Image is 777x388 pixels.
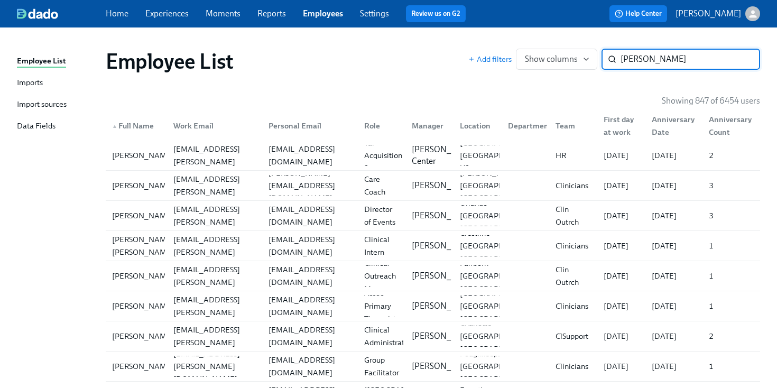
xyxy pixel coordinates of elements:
a: [PERSON_NAME][EMAIL_ADDRESS][PERSON_NAME][DOMAIN_NAME][EMAIL_ADDRESS][DOMAIN_NAME]Group Facilitat... [106,352,760,382]
span: Help Center [615,8,662,19]
div: Clinical Outreach Manager [360,257,404,295]
a: Import sources [17,98,97,112]
button: Add filters [468,54,512,64]
div: Clinicians [551,360,595,373]
div: Work Email [165,115,261,136]
div: [PERSON_NAME] [108,300,178,312]
p: [PERSON_NAME] [412,330,477,342]
div: First day at work [599,113,643,138]
div: Import sources [17,98,67,112]
a: Settings [360,8,389,19]
div: Anniversary Count [705,113,758,138]
div: Director of Events [360,203,404,228]
div: [PERSON_NAME][EMAIL_ADDRESS][PERSON_NAME][DOMAIN_NAME] [169,190,261,241]
a: [PERSON_NAME][PERSON_NAME][EMAIL_ADDRESS][PERSON_NAME][DOMAIN_NAME][EMAIL_ADDRESS][DOMAIN_NAME]Di... [106,201,760,231]
div: Clin Outrch [551,203,595,228]
div: [GEOGRAPHIC_DATA] [GEOGRAPHIC_DATA] [GEOGRAPHIC_DATA] [456,287,542,325]
div: [PERSON_NAME] [108,270,178,282]
div: Location [451,115,499,136]
div: Poughkeepsie [GEOGRAPHIC_DATA] [GEOGRAPHIC_DATA] [456,347,542,385]
button: Help Center [609,5,667,22]
a: [PERSON_NAME] [PERSON_NAME][PERSON_NAME][EMAIL_ADDRESS][PERSON_NAME][DOMAIN_NAME][EMAIL_ADDRESS][... [106,231,760,261]
div: Role [360,119,404,132]
div: Location [456,119,499,132]
div: [DATE] [647,209,701,222]
div: [DATE] [599,360,643,373]
div: Charlotte [GEOGRAPHIC_DATA] [GEOGRAPHIC_DATA] [456,317,542,355]
div: Personal Email [264,119,356,132]
div: [PERSON_NAME] [PERSON_NAME] [108,233,178,258]
div: [EMAIL_ADDRESS][DOMAIN_NAME] [264,143,356,168]
a: dado [17,8,106,19]
div: ClSupport [551,330,595,343]
div: Clinicians [551,239,595,252]
p: Showing 847 of 6454 users [662,95,760,107]
div: Team [547,115,595,136]
a: [PERSON_NAME][PERSON_NAME][EMAIL_ADDRESS][PERSON_NAME][DOMAIN_NAME][EMAIL_ADDRESS][DOMAIN_NAME]Cl... [106,261,760,291]
div: Imports [17,77,43,90]
div: [DATE] [599,149,643,162]
div: Tal Acquisition Spec [360,136,406,174]
div: [PERSON_NAME][EMAIL_ADDRESS][DOMAIN_NAME] [264,167,356,205]
div: Anniversary Date [647,113,701,138]
div: [PERSON_NAME][EMAIL_ADDRESS][PERSON_NAME][DOMAIN_NAME] [169,220,261,271]
a: Home [106,8,128,19]
div: [PERSON_NAME][EMAIL_ADDRESS][PERSON_NAME][DOMAIN_NAME] [169,130,261,181]
div: Clinical Intern [360,233,404,258]
div: Department [504,119,556,132]
a: Experiences [145,8,189,19]
input: Search by name [621,49,760,70]
div: [PERSON_NAME] [108,360,178,373]
p: [PERSON_NAME] [412,180,477,191]
div: [DATE] [599,179,643,192]
div: [PERSON_NAME][PERSON_NAME][EMAIL_ADDRESS][PERSON_NAME][DOMAIN_NAME][PERSON_NAME][EMAIL_ADDRESS][D... [106,171,760,200]
div: Clinical Administrator [360,324,415,349]
div: [PERSON_NAME][EMAIL_ADDRESS][PERSON_NAME][DOMAIN_NAME] [169,281,261,331]
div: 3 [705,209,758,222]
div: [EMAIL_ADDRESS][DOMAIN_NAME] [264,203,356,228]
button: Review us on G2 [406,5,466,22]
div: Team [551,119,595,132]
div: [PERSON_NAME] [108,149,178,162]
div: Anniversary Date [643,115,701,136]
p: [PERSON_NAME] [412,240,477,252]
div: 1 [705,270,758,282]
a: [PERSON_NAME][PERSON_NAME][EMAIL_ADDRESS][PERSON_NAME][DOMAIN_NAME][EMAIL_ADDRESS][DOMAIN_NAME]Ta... [106,141,760,171]
div: 2 [705,149,758,162]
div: 1 [705,239,758,252]
div: [DATE] [647,300,701,312]
div: Group Facilitator [360,354,404,379]
a: Review us on G2 [411,8,460,19]
a: Reports [257,8,286,19]
span: ▲ [112,124,117,129]
p: [PERSON_NAME] [412,270,477,282]
div: Fairborn [GEOGRAPHIC_DATA] [GEOGRAPHIC_DATA] [456,257,542,295]
div: [PERSON_NAME] [108,179,178,192]
div: Employee List [17,55,66,68]
button: Show columns [516,49,597,70]
div: Orlando [GEOGRAPHIC_DATA] [GEOGRAPHIC_DATA] [456,197,542,235]
div: HR [551,149,595,162]
div: Personal Email [260,115,356,136]
a: Employees [303,8,343,19]
div: Crestline [GEOGRAPHIC_DATA] [GEOGRAPHIC_DATA] [456,227,542,265]
div: Work Email [169,119,261,132]
div: Manager [408,119,451,132]
div: Data Fields [17,120,55,133]
div: [PERSON_NAME][EMAIL_ADDRESS][PERSON_NAME][DOMAIN_NAME] [169,251,261,301]
div: [DATE] [647,360,701,373]
div: [EMAIL_ADDRESS][DOMAIN_NAME] [264,263,356,289]
div: [DATE] [599,330,643,343]
h1: Employee List [106,49,234,74]
div: Role [356,115,404,136]
div: [PERSON_NAME] [108,209,178,222]
div: Full Name [108,119,165,132]
div: [PERSON_NAME][PERSON_NAME][EMAIL_ADDRESS][PERSON_NAME][DOMAIN_NAME][EMAIL_ADDRESS][DOMAIN_NAME]Cl... [106,321,760,351]
p: [PERSON_NAME] [412,300,477,312]
div: [DATE] [647,239,701,252]
div: Clin Outrch [551,263,595,289]
a: [PERSON_NAME][PERSON_NAME][EMAIL_ADDRESS][PERSON_NAME][DOMAIN_NAME][EMAIL_ADDRESS][DOMAIN_NAME]As... [106,291,760,321]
